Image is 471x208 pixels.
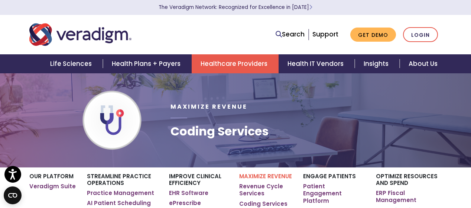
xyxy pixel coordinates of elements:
a: The Veradigm Network: Recognized for Excellence in [DATE]Learn More [159,4,312,11]
a: Search [276,29,305,39]
a: Coding Services [239,200,288,208]
span: Maximize Revenue [170,102,247,111]
button: Open CMP widget [4,186,22,204]
a: Life Sciences [41,54,103,73]
a: Veradigm Suite [29,183,76,190]
img: Veradigm logo [29,22,131,47]
a: Healthcare Providers [192,54,279,73]
span: Learn More [309,4,312,11]
a: Health IT Vendors [279,54,355,73]
a: Insights [355,54,400,73]
iframe: Drift Chat Widget [434,171,462,199]
a: Login [403,27,438,42]
a: Health Plans + Payers [103,54,192,73]
a: EHR Software [169,189,208,197]
a: AI Patient Scheduling [87,199,151,207]
a: Patient Engagement Platform [303,183,365,205]
a: Support [312,30,338,39]
a: Practice Management [87,189,154,197]
a: Get Demo [350,28,396,42]
a: ePrescribe [169,199,201,207]
h1: Coding Services [170,124,269,138]
a: ERP Fiscal Management [376,189,442,204]
a: About Us [400,54,446,73]
a: Revenue Cycle Services [239,183,292,197]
